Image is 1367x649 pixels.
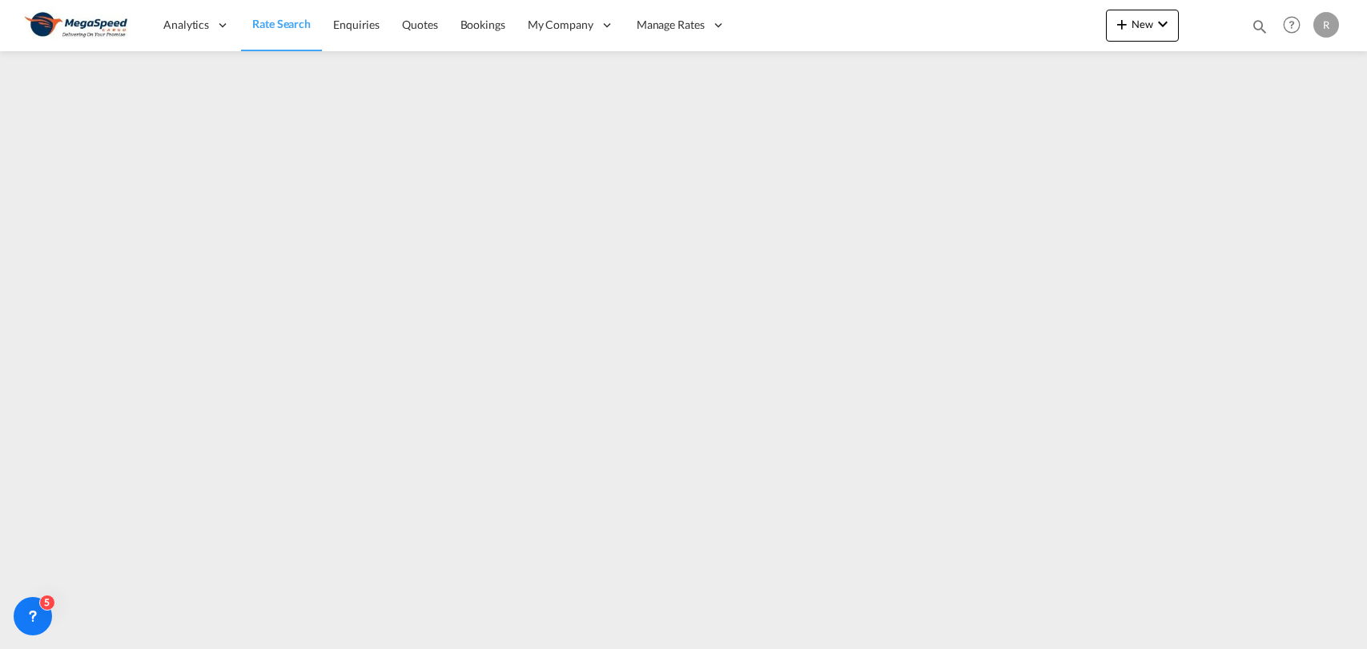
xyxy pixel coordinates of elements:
[24,7,132,43] img: ad002ba0aea611eda5429768204679d3.JPG
[1278,11,1313,40] div: Help
[1251,18,1268,35] md-icon: icon-magnify
[1313,12,1339,38] div: R
[460,18,505,31] span: Bookings
[528,17,593,33] span: My Company
[1278,11,1305,38] span: Help
[637,17,705,33] span: Manage Rates
[402,18,437,31] span: Quotes
[333,18,380,31] span: Enquiries
[1153,14,1172,34] md-icon: icon-chevron-down
[163,17,209,33] span: Analytics
[1106,10,1179,42] button: icon-plus 400-fgNewicon-chevron-down
[1112,14,1132,34] md-icon: icon-plus 400-fg
[252,17,311,30] span: Rate Search
[1112,18,1172,30] span: New
[1251,18,1268,42] div: icon-magnify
